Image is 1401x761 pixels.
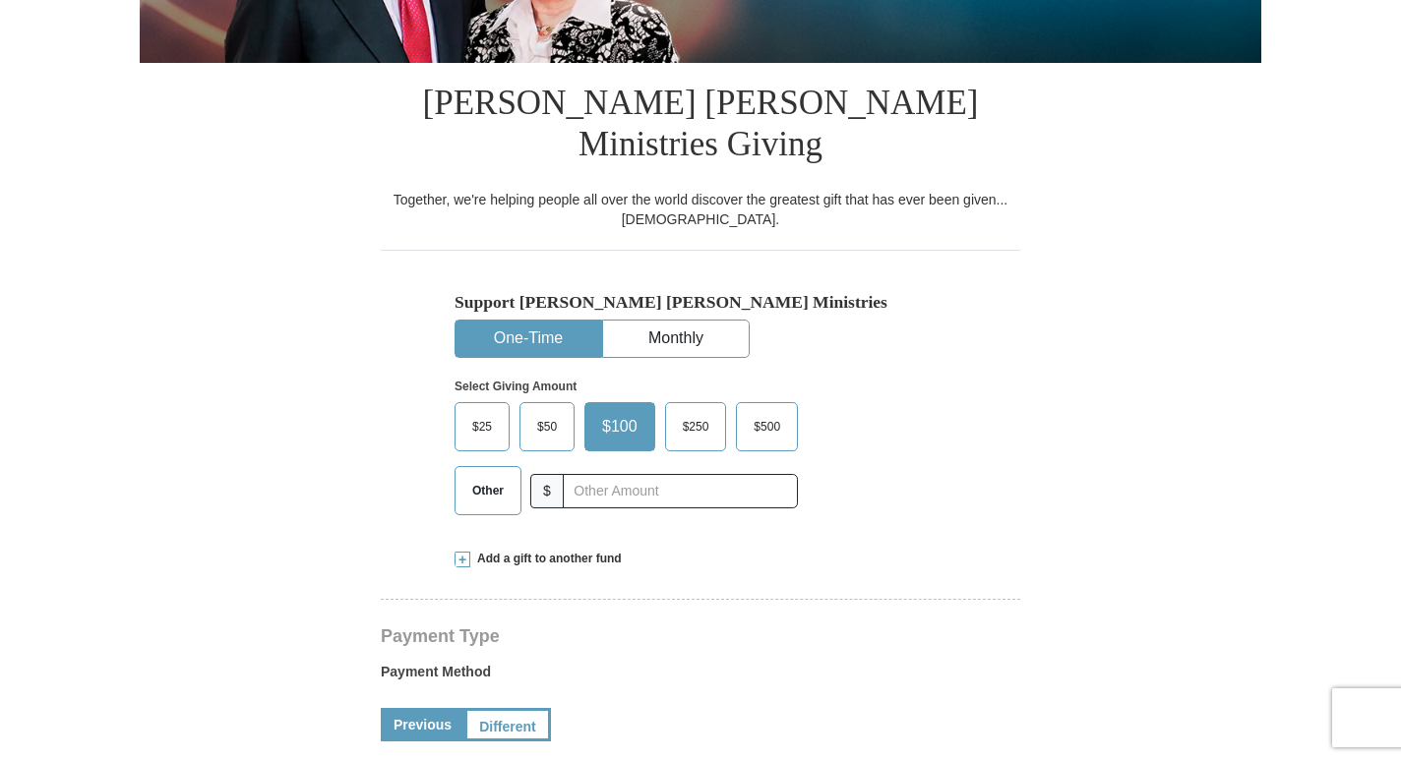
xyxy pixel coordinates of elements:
[603,321,749,357] button: Monthly
[592,412,647,441] span: $100
[530,474,564,508] span: $
[381,662,1020,691] label: Payment Method
[462,476,514,505] span: Other
[455,380,577,393] strong: Select Giving Amount
[464,708,551,741] a: Different
[456,321,601,357] button: One-Time
[381,63,1020,190] h1: [PERSON_NAME] [PERSON_NAME] Ministries Giving
[527,412,567,441] span: $50
[381,190,1020,229] div: Together, we're helping people all over the world discover the greatest gift that has ever been g...
[455,292,946,313] h5: Support [PERSON_NAME] [PERSON_NAME] Ministries
[744,412,790,441] span: $500
[563,474,798,508] input: Other Amount
[462,412,502,441] span: $25
[673,412,719,441] span: $250
[381,628,1020,644] h4: Payment Type
[381,708,464,741] a: Previous
[470,551,622,567] span: Add a gift to another fund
